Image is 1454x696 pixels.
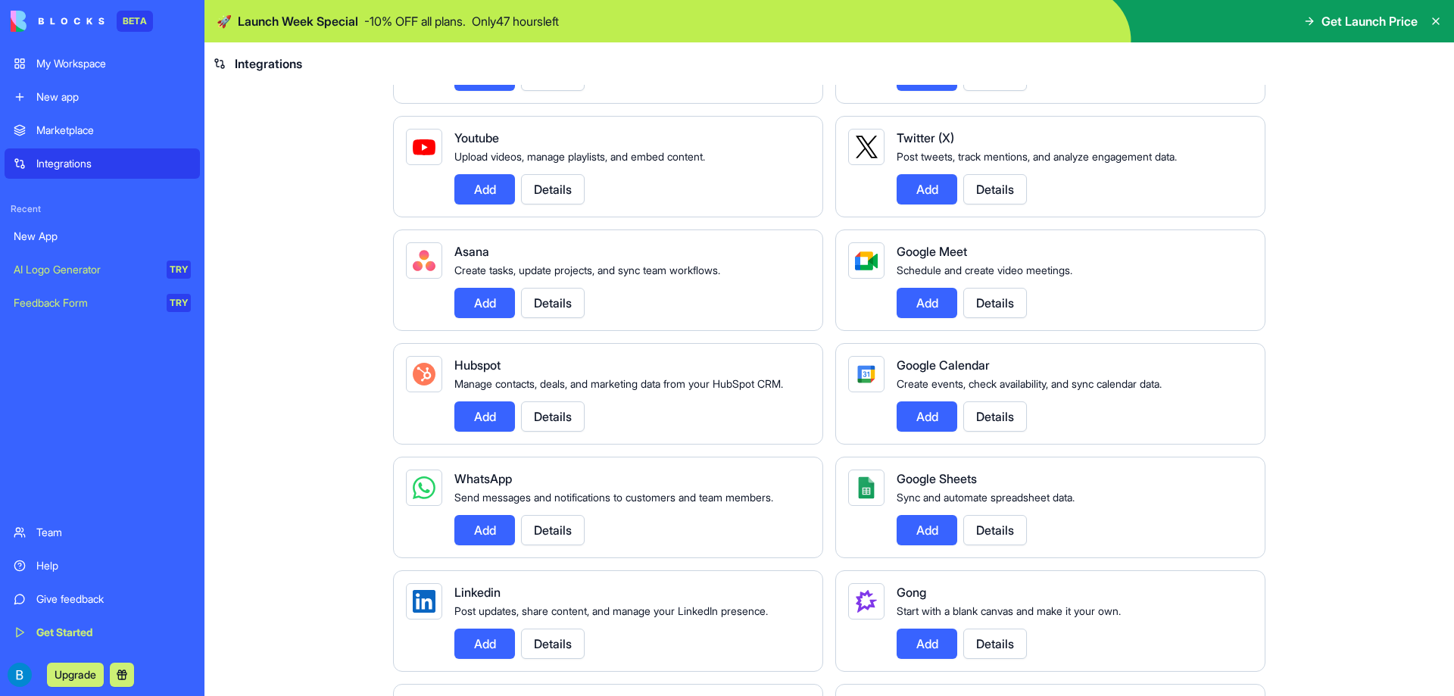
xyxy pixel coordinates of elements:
[897,150,1177,163] span: Post tweets, track mentions, and analyze engagement data.
[454,515,515,545] button: Add
[963,174,1027,204] button: Details
[14,295,156,311] div: Feedback Form
[36,558,191,573] div: Help
[5,48,200,79] a: My Workspace
[454,377,783,390] span: Manage contacts, deals, and marketing data from your HubSpot CRM.
[364,12,466,30] p: - 10 % OFF all plans.
[14,229,191,244] div: New App
[454,150,705,163] span: Upload videos, manage playlists, and embed content.
[521,288,585,318] button: Details
[5,203,200,215] span: Recent
[897,515,957,545] button: Add
[897,629,957,659] button: Add
[897,377,1162,390] span: Create events, check availability, and sync calendar data.
[521,629,585,659] button: Details
[5,584,200,614] a: Give feedback
[454,264,720,276] span: Create tasks, update projects, and sync team workflows.
[238,12,358,30] span: Launch Week Special
[1321,12,1418,30] span: Get Launch Price
[897,174,957,204] button: Add
[897,471,977,486] span: Google Sheets
[454,174,515,204] button: Add
[963,515,1027,545] button: Details
[47,663,104,687] button: Upgrade
[8,663,32,687] img: ACg8ocLoJkCvenbK5mmJOsXa8Yn6wN-sZb73nD91X4rxc8MljD5qKA=s96-c
[5,288,200,318] a: Feedback FormTRY
[454,130,499,145] span: Youtube
[167,294,191,312] div: TRY
[5,148,200,179] a: Integrations
[897,264,1072,276] span: Schedule and create video meetings.
[454,244,489,259] span: Asana
[897,244,967,259] span: Google Meet
[963,401,1027,432] button: Details
[5,115,200,145] a: Marketplace
[897,604,1121,617] span: Start with a blank canvas and make it your own.
[454,629,515,659] button: Add
[5,517,200,548] a: Team
[897,401,957,432] button: Add
[167,261,191,279] div: TRY
[472,12,559,30] p: Only 47 hours left
[36,156,191,171] div: Integrations
[47,666,104,682] a: Upgrade
[897,130,954,145] span: Twitter (X)
[36,89,191,105] div: New app
[454,401,515,432] button: Add
[36,625,191,640] div: Get Started
[5,551,200,581] a: Help
[454,471,512,486] span: WhatsApp
[5,617,200,648] a: Get Started
[14,262,156,277] div: AI Logo Generator
[5,82,200,112] a: New app
[5,221,200,251] a: New App
[36,591,191,607] div: Give feedback
[897,585,926,600] span: Gong
[963,629,1027,659] button: Details
[454,288,515,318] button: Add
[235,55,302,73] span: Integrations
[5,254,200,285] a: AI Logo GeneratorTRY
[454,357,501,373] span: Hubspot
[117,11,153,32] div: BETA
[454,585,501,600] span: Linkedin
[36,56,191,71] div: My Workspace
[521,174,585,204] button: Details
[217,12,232,30] span: 🚀
[454,604,768,617] span: Post updates, share content, and manage your LinkedIn presence.
[963,288,1027,318] button: Details
[897,357,990,373] span: Google Calendar
[521,401,585,432] button: Details
[11,11,105,32] img: logo
[897,491,1075,504] span: Sync and automate spreadsheet data.
[897,288,957,318] button: Add
[36,123,191,138] div: Marketplace
[454,491,773,504] span: Send messages and notifications to customers and team members.
[36,525,191,540] div: Team
[521,515,585,545] button: Details
[11,11,153,32] a: BETA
